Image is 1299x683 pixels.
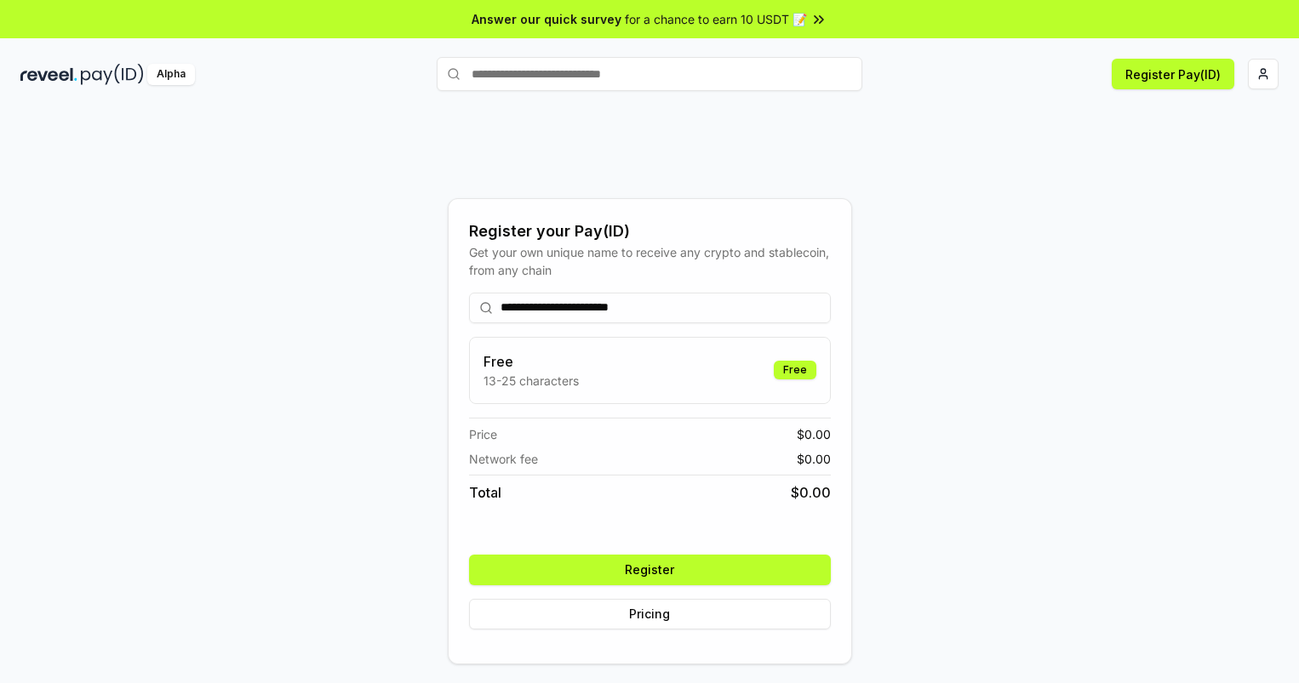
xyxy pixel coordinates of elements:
[147,64,195,85] div: Alpha
[81,64,144,85] img: pay_id
[469,450,538,468] span: Network fee
[484,372,579,390] p: 13-25 characters
[469,482,501,503] span: Total
[469,555,831,585] button: Register
[20,64,77,85] img: reveel_dark
[469,243,831,279] div: Get your own unique name to receive any crypto and stablecoin, from any chain
[469,425,497,443] span: Price
[469,219,831,243] div: Register your Pay(ID)
[484,351,579,372] h3: Free
[797,425,831,443] span: $ 0.00
[774,361,816,379] div: Free
[1112,59,1234,89] button: Register Pay(ID)
[625,10,807,28] span: for a chance to earn 10 USDT 📝
[469,599,831,629] button: Pricing
[791,482,831,503] span: $ 0.00
[472,10,621,28] span: Answer our quick survey
[797,450,831,468] span: $ 0.00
